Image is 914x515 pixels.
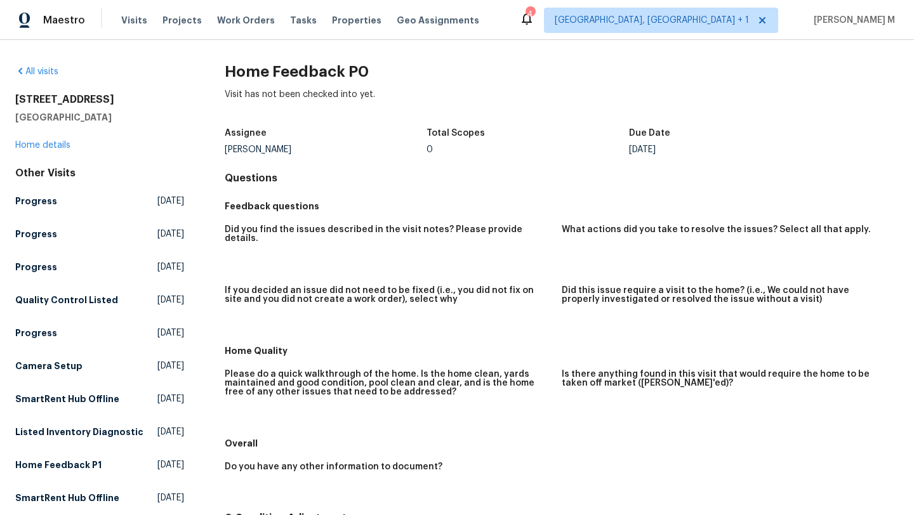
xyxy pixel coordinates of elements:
[15,195,57,207] h5: Progress
[15,360,83,372] h5: Camera Setup
[15,67,58,76] a: All visits
[15,355,184,377] a: Camera Setup[DATE]
[157,393,184,405] span: [DATE]
[157,327,184,339] span: [DATE]
[555,14,749,27] span: [GEOGRAPHIC_DATA], [GEOGRAPHIC_DATA] + 1
[225,65,899,78] h2: Home Feedback P0
[15,190,184,212] a: Progress[DATE]
[397,14,479,27] span: Geo Assignments
[225,129,267,138] h5: Assignee
[225,286,552,304] h5: If you decided an issue did not need to be fixed (i.e., you did not fix on site and you did not c...
[15,322,184,344] a: Progress[DATE]
[15,486,184,509] a: SmartRent Hub Offline[DATE]
[629,145,831,154] div: [DATE]
[225,145,427,154] div: [PERSON_NAME]
[526,8,534,20] div: 4
[225,462,442,471] h5: Do you have any other information to document?
[157,195,184,207] span: [DATE]
[290,16,317,25] span: Tasks
[562,286,889,304] h5: Did this issue require a visit to the home? (i.e., We could not have properly investigated or res...
[217,14,275,27] span: Work Orders
[15,228,57,240] h5: Progress
[15,93,184,106] h2: [STREET_ADDRESS]
[157,492,184,504] span: [DATE]
[121,14,147,27] span: Visits
[15,327,57,339] h5: Progress
[15,492,119,504] h5: SmartRent Hub Offline
[157,261,184,273] span: [DATE]
[427,145,629,154] div: 0
[629,129,670,138] h5: Due Date
[225,437,899,450] h5: Overall
[15,453,184,476] a: Home Feedback P1[DATE]
[15,141,70,150] a: Home details
[15,294,118,306] h5: Quality Control Listed
[225,172,899,185] h4: Questions
[15,289,184,311] a: Quality Control Listed[DATE]
[15,388,184,410] a: SmartRent Hub Offline[DATE]
[225,225,552,243] h5: Did you find the issues described in the visit notes? Please provide details.
[43,14,85,27] span: Maestro
[15,459,102,471] h5: Home Feedback P1
[15,393,119,405] h5: SmartRent Hub Offline
[15,256,184,278] a: Progress[DATE]
[225,200,899,212] h5: Feedback questions
[157,459,184,471] span: [DATE]
[157,228,184,240] span: [DATE]
[427,129,485,138] h5: Total Scopes
[157,294,184,306] span: [DATE]
[15,223,184,245] a: Progress[DATE]
[332,14,381,27] span: Properties
[562,225,871,234] h5: What actions did you take to resolve the issues? Select all that apply.
[15,261,57,273] h5: Progress
[225,370,552,396] h5: Please do a quick walkthrough of the home. Is the home clean, yards maintained and good condition...
[225,88,899,121] div: Visit has not been checked into yet.
[15,111,184,124] h5: [GEOGRAPHIC_DATA]
[157,360,184,372] span: [DATE]
[15,167,184,179] div: Other Visits
[809,14,895,27] span: [PERSON_NAME] M
[225,344,899,357] h5: Home Quality
[562,370,889,388] h5: Is there anything found in this visit that would require the home to be taken off market ([PERSON...
[15,426,143,438] h5: Listed Inventory Diagnostic
[162,14,202,27] span: Projects
[157,426,184,438] span: [DATE]
[15,420,184,443] a: Listed Inventory Diagnostic[DATE]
